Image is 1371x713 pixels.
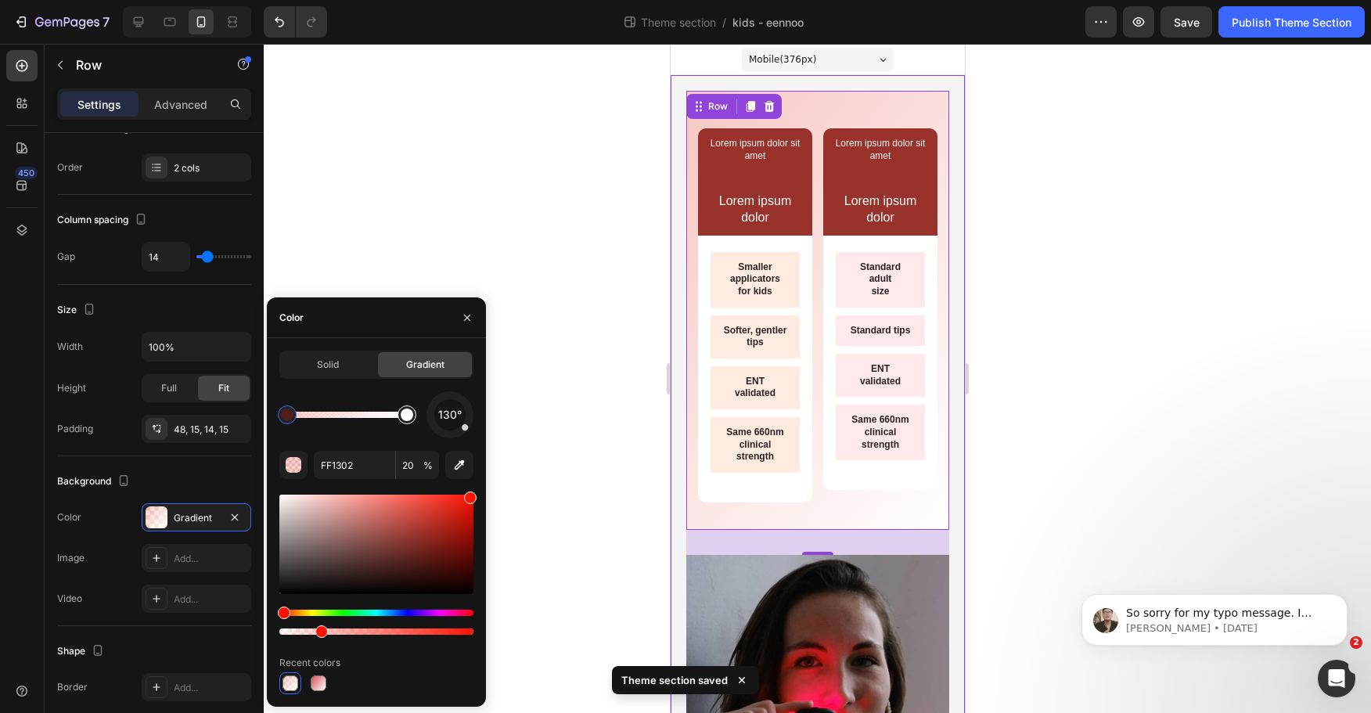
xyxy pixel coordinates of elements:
[57,592,82,606] div: Video
[6,6,117,38] button: 7
[722,14,726,31] span: /
[57,300,99,321] div: Size
[1058,561,1371,671] iframe: Intercom notifications message
[174,552,247,566] div: Add...
[57,510,81,524] div: Color
[174,423,247,437] div: 48, 15, 14, 15
[161,381,177,395] span: Full
[174,592,247,607] div: Add...
[1318,660,1355,697] iframe: Intercom live chat
[671,44,965,713] iframe: Design area
[57,210,150,231] div: Column spacing
[57,340,83,354] div: Width
[279,610,473,616] div: Hue
[77,96,121,113] p: Settings
[15,167,38,179] div: 450
[174,681,247,695] div: Add...
[1232,14,1351,31] div: Publish Theme Section
[732,14,804,31] span: kids - eennoo
[57,641,107,662] div: Shape
[142,243,189,271] input: Auto
[1350,636,1362,649] span: 2
[57,160,83,175] div: Order
[1160,6,1212,38] button: Save
[57,471,133,492] div: Background
[57,250,75,264] div: Gap
[218,381,229,395] span: Fit
[438,405,462,424] span: 130°
[76,56,209,74] p: Row
[621,672,728,688] p: Theme section saved
[154,96,207,113] p: Advanced
[1218,6,1365,38] button: Publish Theme Section
[279,311,304,325] div: Color
[406,358,444,372] span: Gradient
[57,680,88,694] div: Border
[174,511,219,525] div: Gradient
[174,161,247,175] div: 2 cols
[57,381,86,395] div: Height
[57,422,93,436] div: Padding
[57,551,85,565] div: Image
[264,6,327,38] div: Undo/Redo
[142,333,250,361] input: Auto
[317,358,339,372] span: Solid
[423,459,433,473] span: %
[314,451,395,479] input: Eg: FFFFFF
[1174,16,1200,29] span: Save
[103,13,110,31] p: 7
[279,656,340,670] div: Recent colors
[638,14,719,31] span: Theme section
